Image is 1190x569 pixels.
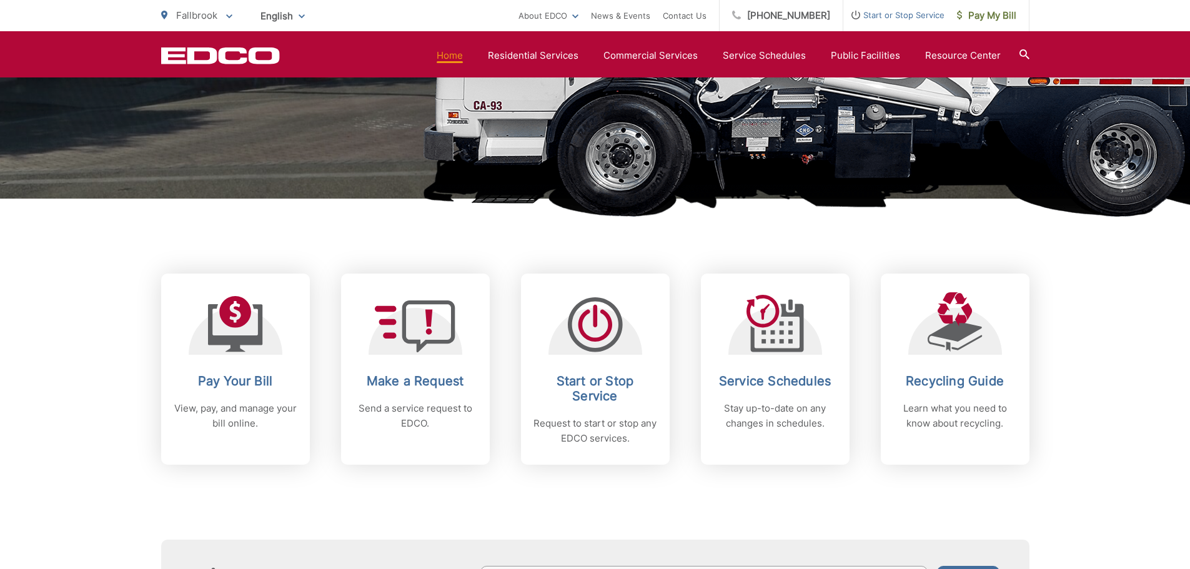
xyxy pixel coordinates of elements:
h2: Start or Stop Service [533,374,657,403]
a: Service Schedules Stay up-to-date on any changes in schedules. [701,274,850,465]
h2: Make a Request [354,374,477,388]
p: View, pay, and manage your bill online. [174,401,297,431]
h2: Pay Your Bill [174,374,297,388]
a: Commercial Services [603,48,698,63]
a: Pay Your Bill View, pay, and manage your bill online. [161,274,310,465]
span: Pay My Bill [957,8,1016,23]
a: Contact Us [663,8,707,23]
a: News & Events [591,8,650,23]
a: About EDCO [518,8,578,23]
a: EDCD logo. Return to the homepage. [161,47,280,64]
a: Home [437,48,463,63]
span: Fallbrook [176,9,217,21]
span: English [251,5,314,27]
a: Resource Center [925,48,1001,63]
h2: Service Schedules [713,374,837,388]
a: Service Schedules [723,48,806,63]
p: Stay up-to-date on any changes in schedules. [713,401,837,431]
h2: Recycling Guide [893,374,1017,388]
a: Residential Services [488,48,578,63]
a: Recycling Guide Learn what you need to know about recycling. [881,274,1029,465]
p: Learn what you need to know about recycling. [893,401,1017,431]
a: Make a Request Send a service request to EDCO. [341,274,490,465]
a: Public Facilities [831,48,900,63]
p: Request to start or stop any EDCO services. [533,416,657,446]
p: Send a service request to EDCO. [354,401,477,431]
